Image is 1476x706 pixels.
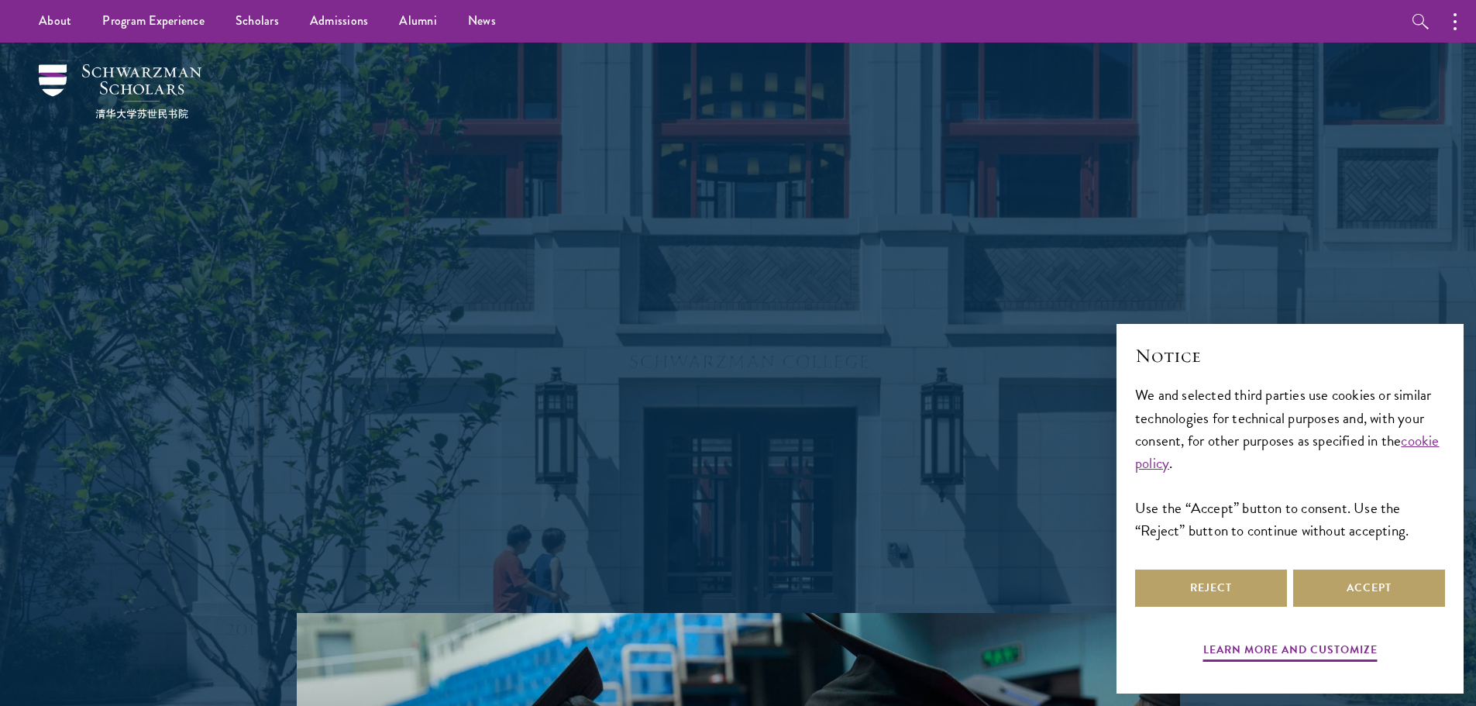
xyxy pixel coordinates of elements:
button: Learn more and customize [1203,640,1378,664]
img: Schwarzman Scholars [39,64,201,119]
h2: Notice [1135,343,1445,369]
button: Reject [1135,570,1287,607]
button: Accept [1293,570,1445,607]
a: cookie policy [1135,429,1440,474]
div: We and selected third parties use cookies or similar technologies for technical purposes and, wit... [1135,384,1445,541]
